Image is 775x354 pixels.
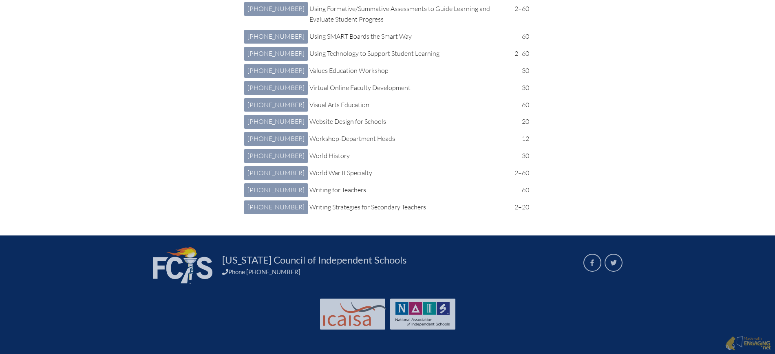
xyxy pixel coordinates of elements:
[512,134,529,144] p: 12
[244,30,308,44] a: [PHONE_NUMBER]
[395,302,450,326] img: NAIS Logo
[512,202,529,213] p: 2–20
[244,132,308,146] a: [PHONE_NUMBER]
[244,64,308,78] a: [PHONE_NUMBER]
[309,117,506,127] p: Website Design for Schools
[309,4,506,25] p: Using Formative/Summative Assessments to Guide Learning and Evaluate Student Progress
[512,48,529,59] p: 2–60
[244,166,308,180] a: [PHONE_NUMBER]
[512,31,529,42] p: 60
[244,115,308,129] a: [PHONE_NUMBER]
[309,83,506,93] p: Virtual Online Faculty Development
[153,247,212,284] img: FCIS_logo_white
[722,334,774,353] a: Made with
[512,83,529,93] p: 30
[244,98,308,112] a: [PHONE_NUMBER]
[309,185,506,196] p: Writing for Teachers
[309,48,506,59] p: Using Technology to Support Student Learning
[744,336,771,351] p: Made with
[736,336,745,348] img: Engaging - Bring it online
[244,200,308,214] a: [PHONE_NUMBER]
[309,66,506,76] p: Values Education Workshop
[744,341,771,350] img: Engaging - Bring it online
[512,117,529,127] p: 20
[244,183,308,197] a: [PHONE_NUMBER]
[323,302,386,326] img: Int'l Council Advancing Independent School Accreditation logo
[244,81,308,95] a: [PHONE_NUMBER]
[309,202,506,213] p: Writing Strategies for Secondary Teachers
[244,149,308,163] a: [PHONE_NUMBER]
[309,151,506,161] p: World History
[244,47,308,61] a: [PHONE_NUMBER]
[309,168,506,178] p: World War II Specialty
[219,253,410,266] a: [US_STATE] Council of Independent Schools
[244,2,308,16] a: [PHONE_NUMBER]
[512,100,529,110] p: 60
[309,134,506,144] p: Workshop-Department Heads
[309,100,506,110] p: Visual Arts Education
[512,66,529,76] p: 30
[512,185,529,196] p: 60
[725,336,735,351] img: Engaging - Bring it online
[512,4,529,14] p: 2–60
[512,151,529,161] p: 30
[512,168,529,178] p: 2–60
[222,268,574,275] div: Phone [PHONE_NUMBER]
[309,31,506,42] p: Using SMART Boards the Smart Way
